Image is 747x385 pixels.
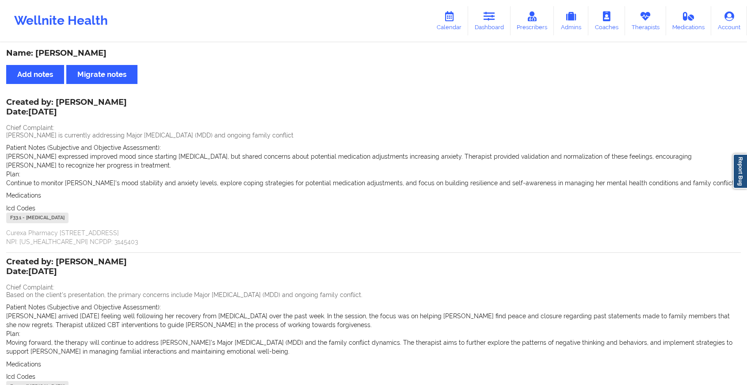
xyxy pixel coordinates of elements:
[6,179,741,187] p: Continue to monitor [PERSON_NAME]'s mood stability and anxiety levels, explore coping strategies ...
[6,284,54,291] span: Chief Complaint:
[430,6,468,35] a: Calendar
[6,131,741,140] p: [PERSON_NAME] is currently addressing Major [MEDICAL_DATA] (MDD) and ongoing family conflict
[733,154,747,189] a: Report Bug
[666,6,712,35] a: Medications
[6,171,20,178] span: Plan:
[6,48,741,58] div: Name: [PERSON_NAME]
[6,98,127,118] div: Created by: [PERSON_NAME]
[6,266,127,278] p: Date: [DATE]
[6,330,20,337] span: Plan:
[6,192,41,199] span: Medications
[6,213,69,223] div: F33.1 - [MEDICAL_DATA]
[6,229,741,246] p: Curexa Pharmacy [STREET_ADDRESS] NPI: [US_HEALTHCARE_NPI] NCPDP: 3145403
[6,290,741,299] p: Based on the client's presentation, the primary concerns include Major [MEDICAL_DATA] (MDD) and o...
[6,205,35,212] span: Icd Codes
[6,65,64,84] button: Add notes
[6,257,127,278] div: Created by: [PERSON_NAME]
[66,65,137,84] button: Migrate notes
[6,373,35,380] span: Icd Codes
[6,124,54,131] span: Chief Complaint:
[625,6,666,35] a: Therapists
[6,304,161,311] span: Patient Notes (Subjective and Objective Assessment):
[6,144,161,151] span: Patient Notes (Subjective and Objective Assessment):
[588,6,625,35] a: Coaches
[511,6,554,35] a: Prescribers
[6,338,741,356] p: Moving forward, the therapy will continue to address [PERSON_NAME]'s Major [MEDICAL_DATA] (MDD) a...
[554,6,588,35] a: Admins
[6,312,741,329] p: [PERSON_NAME] arrived [DATE] feeling well following her recovery from [MEDICAL_DATA] over the pas...
[6,152,741,170] p: [PERSON_NAME] expressed improved mood since starting [MEDICAL_DATA], but shared concerns about po...
[6,361,41,368] span: Medications
[468,6,511,35] a: Dashboard
[6,107,127,118] p: Date: [DATE]
[711,6,747,35] a: Account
